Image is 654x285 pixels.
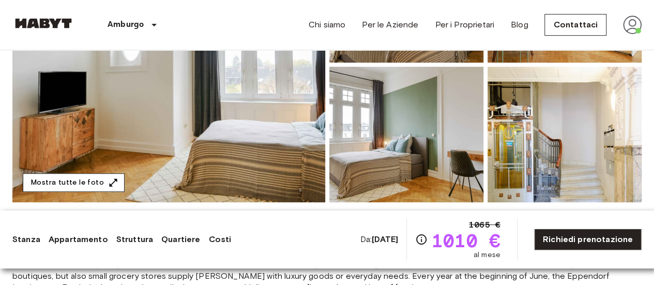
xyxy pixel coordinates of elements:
[23,173,125,192] button: Mostra tutte le foto
[534,229,642,250] a: Richiedi prenotazione
[432,231,500,250] span: 1010 €
[49,233,108,246] a: Appartamento
[360,234,398,245] span: Da:
[309,19,345,31] a: Chi siamo
[161,233,200,246] a: Quartiere
[108,19,144,31] p: Amburgo
[12,18,74,28] img: Habyt
[116,233,153,246] a: Struttura
[469,219,500,231] span: 1065 €
[12,233,40,246] a: Stanza
[474,250,500,260] span: al mese
[544,14,606,36] a: Contattaci
[488,67,642,202] img: Picture of unit DE-03-001-002-01HF
[415,233,428,246] svg: Verifica i dettagli delle spese nella sezione 'Riassunto dei Costi'. Si prega di notare che gli s...
[511,19,528,31] a: Blog
[623,16,642,34] img: avatar
[208,233,231,246] a: Costi
[435,19,494,31] a: Per i Proprietari
[372,234,398,244] b: [DATE]
[362,19,418,31] a: Per le Aziende
[329,67,483,202] img: Picture of unit DE-03-001-002-01HF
